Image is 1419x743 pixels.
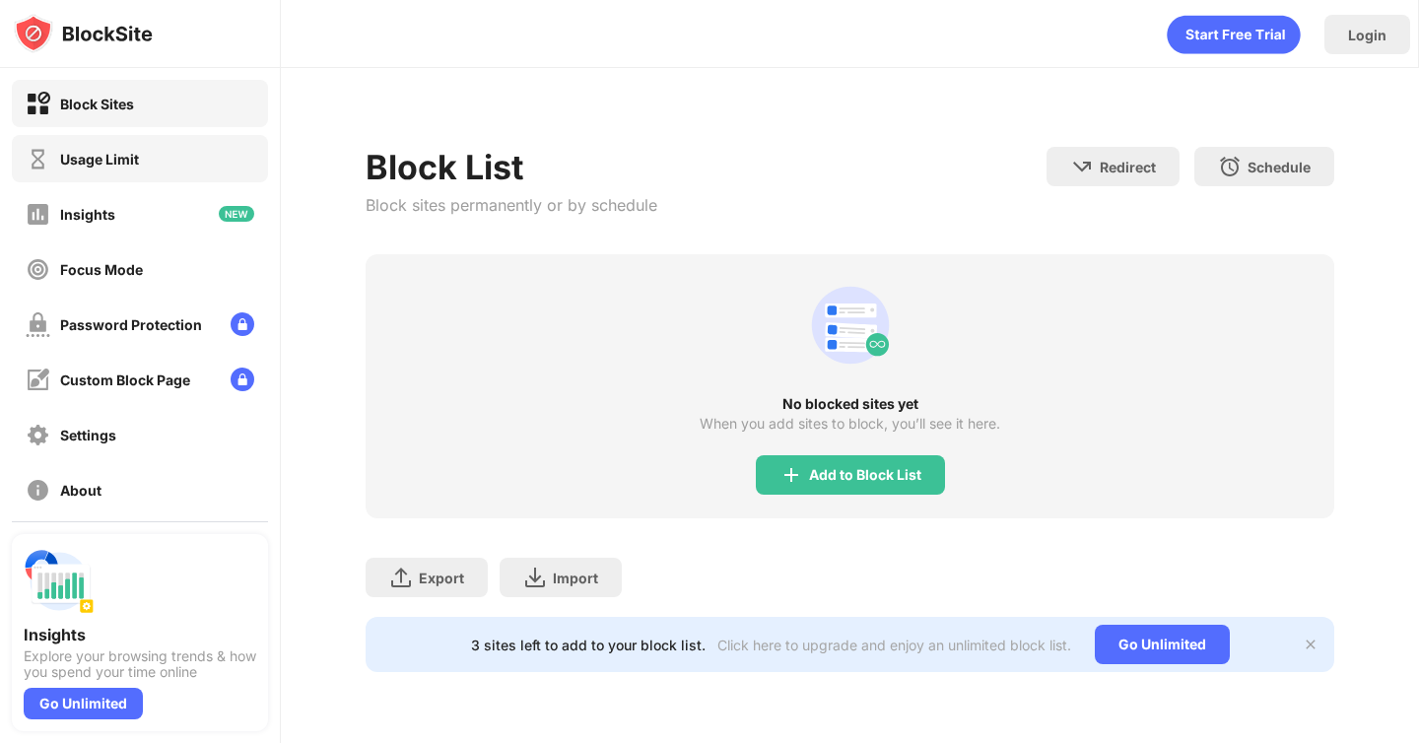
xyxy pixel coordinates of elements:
[419,570,464,586] div: Export
[1248,159,1311,175] div: Schedule
[24,625,256,644] div: Insights
[24,688,143,719] div: Go Unlimited
[26,202,50,227] img: insights-off.svg
[60,482,101,499] div: About
[803,278,898,372] div: animation
[26,478,50,503] img: about-off.svg
[219,206,254,222] img: new-icon.svg
[60,427,116,443] div: Settings
[809,467,921,483] div: Add to Block List
[366,396,1333,412] div: No blocked sites yet
[26,257,50,282] img: focus-off.svg
[1100,159,1156,175] div: Redirect
[26,312,50,337] img: password-protection-off.svg
[24,648,256,680] div: Explore your browsing trends & how you spend your time online
[60,151,139,168] div: Usage Limit
[1348,27,1386,43] div: Login
[553,570,598,586] div: Import
[231,368,254,391] img: lock-menu.svg
[26,147,50,171] img: time-usage-off.svg
[700,416,1000,432] div: When you add sites to block, you’ll see it here.
[26,92,50,116] img: block-on.svg
[231,312,254,336] img: lock-menu.svg
[60,261,143,278] div: Focus Mode
[366,147,657,187] div: Block List
[24,546,95,617] img: push-insights.svg
[26,423,50,447] img: settings-off.svg
[717,637,1071,653] div: Click here to upgrade and enjoy an unlimited block list.
[14,14,153,53] img: logo-blocksite.svg
[60,96,134,112] div: Block Sites
[366,195,657,215] div: Block sites permanently or by schedule
[60,316,202,333] div: Password Protection
[1303,637,1318,652] img: x-button.svg
[60,371,190,388] div: Custom Block Page
[471,637,706,653] div: 3 sites left to add to your block list.
[60,206,115,223] div: Insights
[1167,15,1301,54] div: animation
[26,368,50,392] img: customize-block-page-off.svg
[1095,625,1230,664] div: Go Unlimited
